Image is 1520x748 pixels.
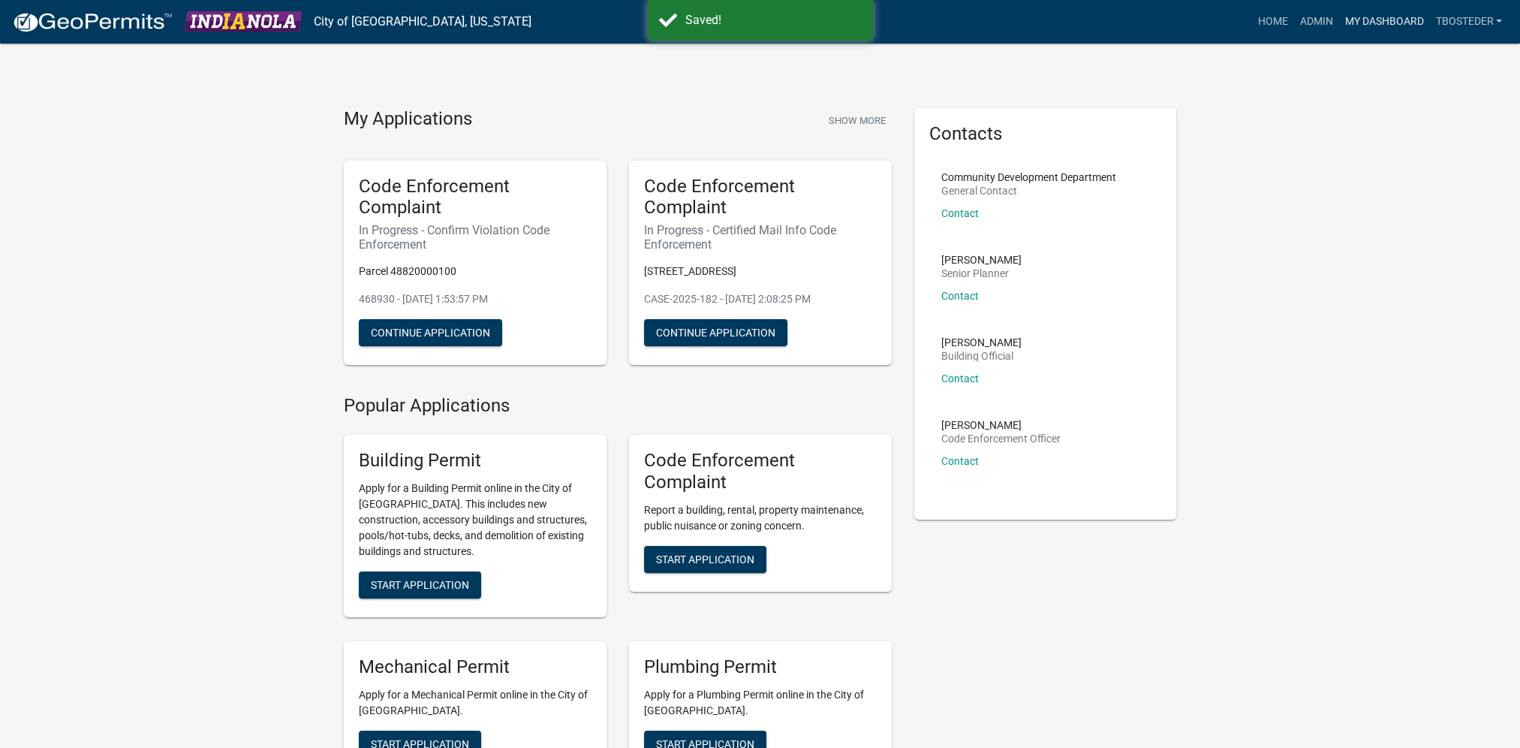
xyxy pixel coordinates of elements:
[941,433,1061,444] p: Code Enforcement Officer
[359,176,591,219] h5: Code Enforcement Complaint
[941,172,1116,182] p: Community Development Department
[823,108,892,133] button: Show More
[941,420,1061,430] p: [PERSON_NAME]
[359,572,481,599] button: Start Application
[644,264,877,279] p: [STREET_ADDRESS]
[941,455,979,467] a: Contact
[941,268,1022,279] p: Senior Planner
[644,546,766,573] button: Start Application
[359,264,591,279] p: Parcel 48820000100
[644,223,877,252] h6: In Progress - Certified Mail Info Code Enforcement
[941,185,1116,196] p: General Contact
[314,9,531,35] a: City of [GEOGRAPHIC_DATA], [US_STATE]
[1429,8,1508,36] a: tbosteder
[644,656,877,678] h5: Plumbing Permit
[644,502,877,534] p: Report a building, rental, property maintenance, public nuisance or zoning concern.
[656,553,754,565] span: Start Application
[941,337,1022,348] p: [PERSON_NAME]
[185,11,302,32] img: City of Indianola, Iowa
[644,450,877,493] h5: Code Enforcement Complaint
[359,223,591,252] h6: In Progress - Confirm Violation Code Enforcement
[359,656,591,678] h5: Mechanical Permit
[1293,8,1338,36] a: Admin
[941,351,1022,361] p: Building Official
[1338,8,1429,36] a: My Dashboard
[1251,8,1293,36] a: Home
[644,176,877,219] h5: Code Enforcement Complaint
[941,372,979,385] a: Contact
[941,207,979,219] a: Contact
[941,290,979,302] a: Contact
[371,579,469,591] span: Start Application
[644,319,787,346] button: Continue Application
[359,687,591,719] p: Apply for a Mechanical Permit online in the City of [GEOGRAPHIC_DATA].
[359,319,502,346] button: Continue Application
[941,255,1022,265] p: [PERSON_NAME]
[344,395,892,417] h4: Popular Applications
[344,108,472,131] h4: My Applications
[685,11,862,29] div: Saved!
[644,291,877,307] p: CASE-2025-182 - [DATE] 2:08:25 PM
[929,123,1162,145] h5: Contacts
[644,687,877,719] p: Apply for a Plumbing Permit online in the City of [GEOGRAPHIC_DATA].
[359,291,591,307] p: 468930 - [DATE] 1:53:57 PM
[359,481,591,559] p: Apply for a Building Permit online in the City of [GEOGRAPHIC_DATA]. This includes new constructi...
[359,450,591,472] h5: Building Permit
